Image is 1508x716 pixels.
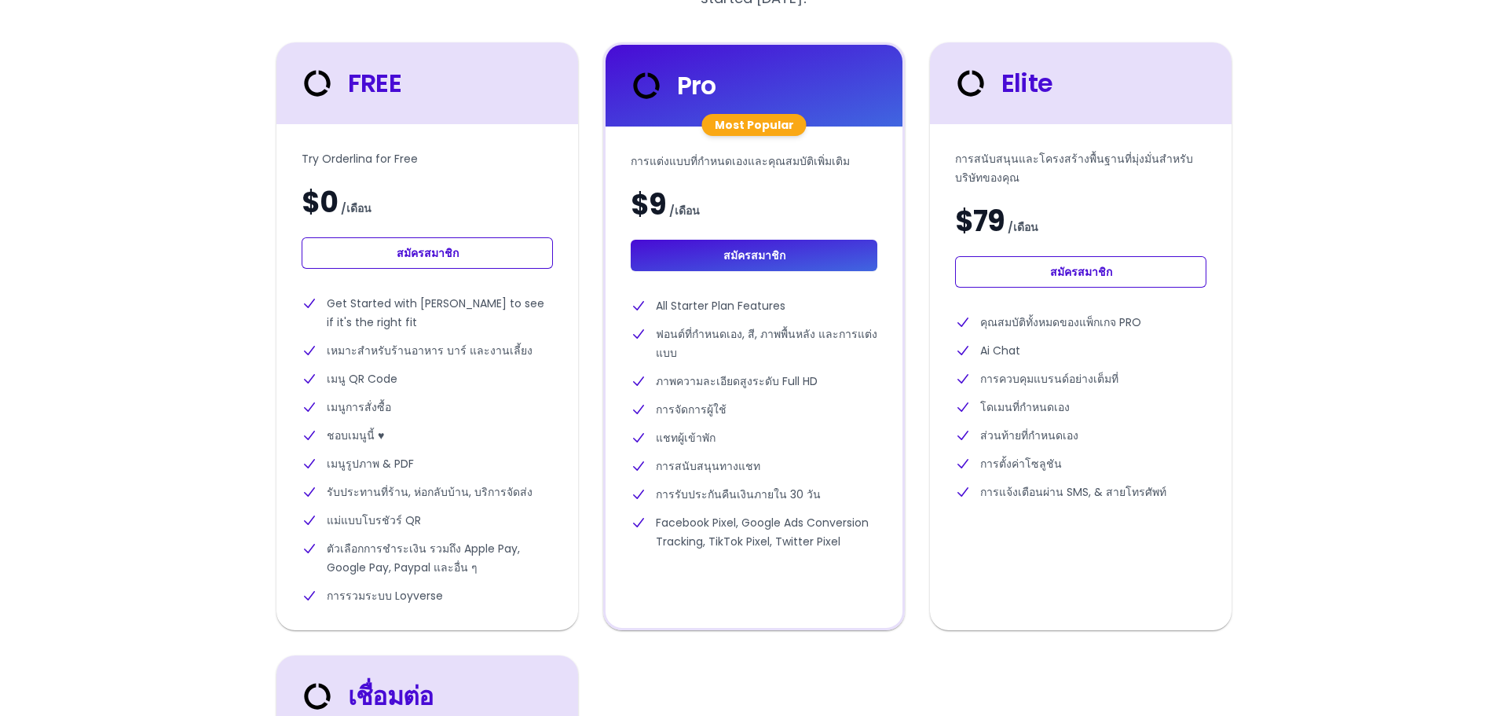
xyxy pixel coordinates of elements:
[631,189,666,221] span: $9
[341,199,372,218] span: / เดือน
[302,426,553,445] li: ชอบเมนูนี้ ♥
[955,313,1206,332] li: คุณสมบัติทั้งหมดของแพ็กเกจ PRO
[955,369,1206,388] li: การควบคุมแบรนด์อย่างเต็มที่
[955,206,1005,237] span: $79
[302,454,553,473] li: เมนูรูปภาพ & PDF
[955,256,1206,288] a: สมัครสมาชิก
[631,457,877,475] li: การสนับสนุนทางแชท
[631,428,877,447] li: แชทผู้เข้าพัก
[302,294,553,332] li: Get Started with [PERSON_NAME] to see if it's the right fit
[302,369,553,388] li: เมนู QR Code
[302,483,553,501] li: รับประทานที่ร้าน, ห่อกลับบ้าน, บริการจัดส่ง
[669,201,700,220] span: / เดือน
[631,152,877,171] p: การแต่งแบบที่กำหนดเองและคุณสมบัติเพิ่มเติม
[302,586,553,605] li: การรวมระบบ Loyverse
[955,483,1206,501] li: การแจ้งเตือนผ่าน SMS, & สายโทรศัพท์
[631,240,877,271] a: สมัครสมาชิก
[302,149,553,168] p: Try Orderlina for Free
[955,454,1206,473] li: การตั้งค่าโซลูชัน
[631,372,877,391] li: ภาพความละเอียดสูงระดับ Full HD
[302,398,553,417] li: เมนูการสั่งซื้อ
[952,64,1052,102] div: Elite
[298,64,401,102] div: FREE
[302,511,553,530] li: แม่แบบโบรชัวร์ QR
[631,513,877,551] li: Facebook Pixel, Google Ads Conversion Tracking, TikTok Pixel, Twitter Pixel
[955,149,1206,187] p: การสนับสนุนและโครงสร้างพื้นฐานที่มุ่งมั่นสำหรับบริษัทของคุณ
[631,485,877,504] li: การรับประกันคืนเงินภายใน 30 วัน
[302,341,553,360] li: เหมาะสำหรับร้านอาหาร บาร์ และงานเลี้ยง
[302,539,553,577] li: ตัวเลือกการชำระเงิน รวมถึง Apple Pay, Google Pay, Paypal และอื่น ๆ
[955,426,1206,445] li: ส่วนท้ายที่กำหนดเอง
[631,325,877,362] li: ฟอนต์ที่กำหนดเอง, สี, ภาพพื้นหลัง และการแต่งแบบ
[702,114,807,136] div: Most Popular
[628,67,716,105] div: Pro
[631,296,877,315] li: All Starter Plan Features
[298,677,433,715] div: เชื่อมต่อ
[631,400,877,419] li: การจัดการผู้ใช้
[1008,218,1038,237] span: / เดือน
[302,187,338,218] span: $0
[955,341,1206,360] li: Ai Chat
[302,237,553,269] a: สมัครสมาชิก
[955,398,1206,417] li: โดเมนที่กำหนดเอง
